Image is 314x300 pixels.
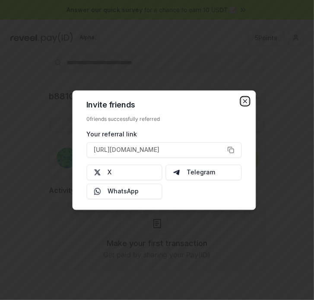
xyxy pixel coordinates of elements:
button: WhatsApp [86,183,162,199]
div: Your referral link [86,129,241,139]
img: Telegram [173,169,180,176]
img: X [94,169,101,176]
button: [URL][DOMAIN_NAME] [86,142,241,158]
div: 0 friends successfully referred [86,116,241,123]
button: X [86,164,162,180]
span: [URL][DOMAIN_NAME] [94,145,159,155]
button: Telegram [166,164,242,180]
img: Whatsapp [94,188,101,195]
h2: Invite friends [86,101,241,109]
